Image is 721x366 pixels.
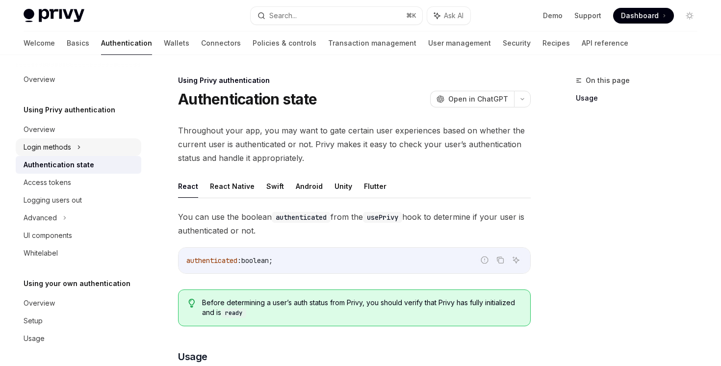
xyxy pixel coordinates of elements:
svg: Tip [188,299,195,308]
span: boolean [241,256,269,265]
button: Open in ChatGPT [430,91,514,107]
button: Report incorrect code [478,254,491,266]
span: Usage [178,350,207,364]
a: Overview [16,294,141,312]
span: Before determining a user’s auth status from Privy, you should verify that Privy has fully initia... [202,298,520,318]
div: Using Privy authentication [178,76,531,85]
span: You can use the boolean from the hook to determine if your user is authenticated or not. [178,210,531,237]
a: Authentication [101,31,152,55]
a: Access tokens [16,174,141,191]
span: Throughout your app, you may want to gate certain user experiences based on whether the current u... [178,124,531,165]
code: ready [221,308,246,318]
code: usePrivy [363,212,402,223]
a: Dashboard [613,8,674,24]
a: Transaction management [328,31,416,55]
a: Usage [576,90,705,106]
button: Copy the contents from the code block [494,254,507,266]
div: Advanced [24,212,57,224]
div: Logging users out [24,194,82,206]
img: light logo [24,9,84,23]
a: Authentication state [16,156,141,174]
a: Setup [16,312,141,330]
a: Overview [16,71,141,88]
div: Overview [24,74,55,85]
h1: Authentication state [178,90,317,108]
button: Search...⌘K [251,7,422,25]
a: Wallets [164,31,189,55]
div: Overview [24,124,55,135]
a: Recipes [542,31,570,55]
a: Basics [67,31,89,55]
h5: Using Privy authentication [24,104,115,116]
button: Unity [335,175,352,198]
button: Android [296,175,323,198]
div: Setup [24,315,43,327]
a: User management [428,31,491,55]
div: Access tokens [24,177,71,188]
div: Whitelabel [24,247,58,259]
div: Authentication state [24,159,94,171]
a: Overview [16,121,141,138]
a: API reference [582,31,628,55]
span: ⌘ K [406,12,416,20]
span: authenticated [186,256,237,265]
div: Usage [24,333,45,344]
a: Support [574,11,601,21]
a: Welcome [24,31,55,55]
h5: Using your own authentication [24,278,130,289]
button: React [178,175,198,198]
span: Ask AI [444,11,463,21]
button: Ask AI [427,7,470,25]
button: Swift [266,175,284,198]
span: : [237,256,241,265]
a: Logging users out [16,191,141,209]
code: authenticated [272,212,331,223]
a: Security [503,31,531,55]
button: Ask AI [510,254,522,266]
span: On this page [586,75,630,86]
a: Connectors [201,31,241,55]
div: Overview [24,297,55,309]
span: ; [269,256,273,265]
button: React Native [210,175,255,198]
div: Search... [269,10,297,22]
div: Login methods [24,141,71,153]
a: Whitelabel [16,244,141,262]
span: Dashboard [621,11,659,21]
a: Demo [543,11,563,21]
a: UI components [16,227,141,244]
button: Flutter [364,175,386,198]
span: Open in ChatGPT [448,94,508,104]
div: UI components [24,230,72,241]
a: Usage [16,330,141,347]
a: Policies & controls [253,31,316,55]
button: Toggle dark mode [682,8,697,24]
